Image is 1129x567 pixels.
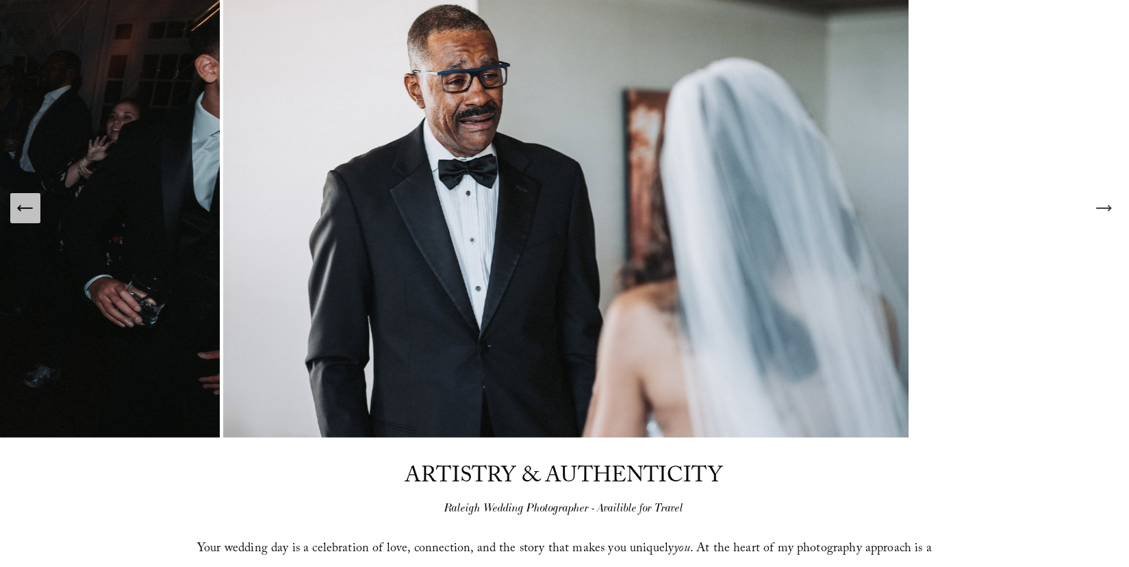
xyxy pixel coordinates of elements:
span: ARTISTRY & AUTHENTICITY [405,459,722,496]
button: Previous Slide [10,193,40,223]
em: you [674,539,689,560]
button: Next Slide [1089,193,1119,223]
em: Raleigh Wedding Photographer - Availible for Travel [445,501,684,515]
